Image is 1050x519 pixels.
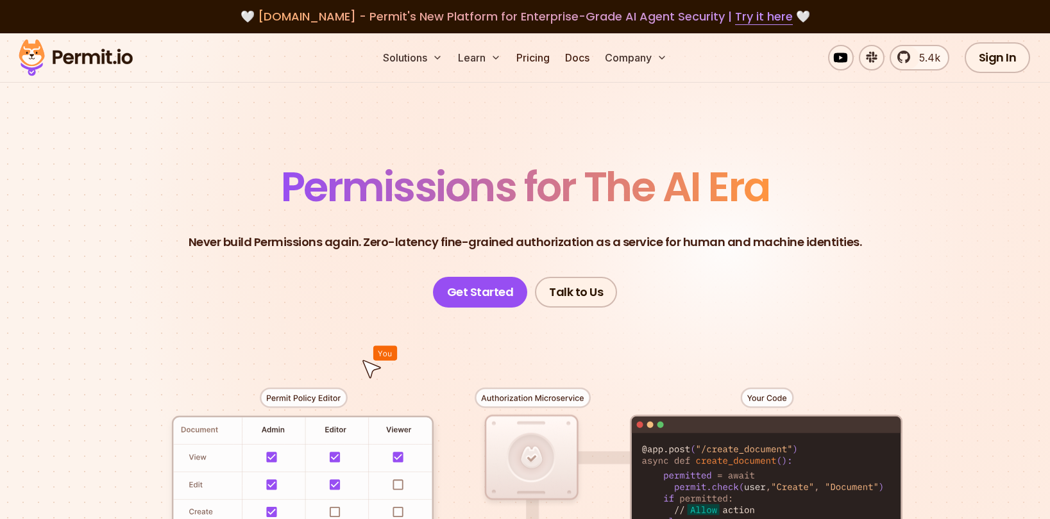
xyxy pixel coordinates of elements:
[453,45,506,70] button: Learn
[378,45,448,70] button: Solutions
[965,42,1031,73] a: Sign In
[511,45,555,70] a: Pricing
[890,45,949,70] a: 5.4k
[535,277,617,308] a: Talk to Us
[13,36,139,79] img: Permit logo
[560,45,595,70] a: Docs
[433,277,528,308] a: Get Started
[258,8,793,24] span: [DOMAIN_NAME] - Permit's New Platform for Enterprise-Grade AI Agent Security |
[600,45,672,70] button: Company
[31,8,1019,26] div: 🤍 🤍
[735,8,793,25] a: Try it here
[189,233,862,251] p: Never build Permissions again. Zero-latency fine-grained authorization as a service for human and...
[911,50,940,65] span: 5.4k
[281,158,770,215] span: Permissions for The AI Era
